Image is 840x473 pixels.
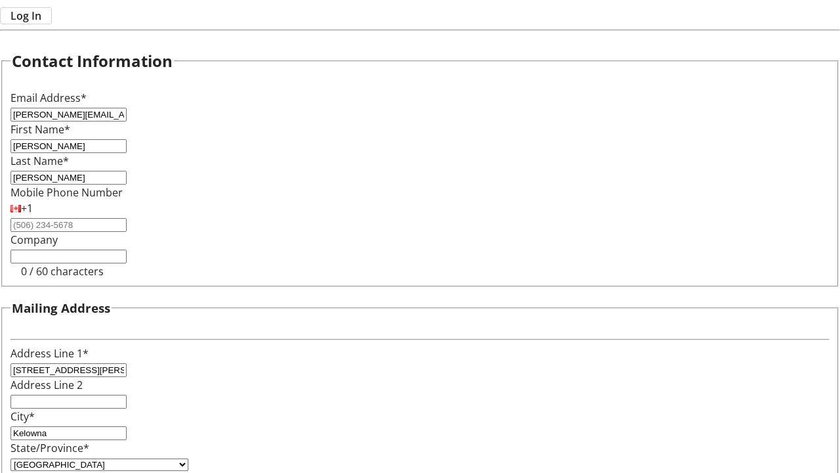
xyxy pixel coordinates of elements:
[10,8,41,24] span: Log In
[10,218,127,232] input: (506) 234-5678
[10,185,123,200] label: Mobile Phone Number
[12,299,110,317] h3: Mailing Address
[10,378,83,392] label: Address Line 2
[10,409,35,424] label: City*
[10,346,89,361] label: Address Line 1*
[10,91,87,105] label: Email Address*
[10,363,127,377] input: Address
[10,122,70,137] label: First Name*
[10,441,89,455] label: State/Province*
[10,426,127,440] input: City
[12,49,173,73] h2: Contact Information
[21,264,104,279] tr-character-limit: 0 / 60 characters
[10,233,58,247] label: Company
[10,154,69,168] label: Last Name*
